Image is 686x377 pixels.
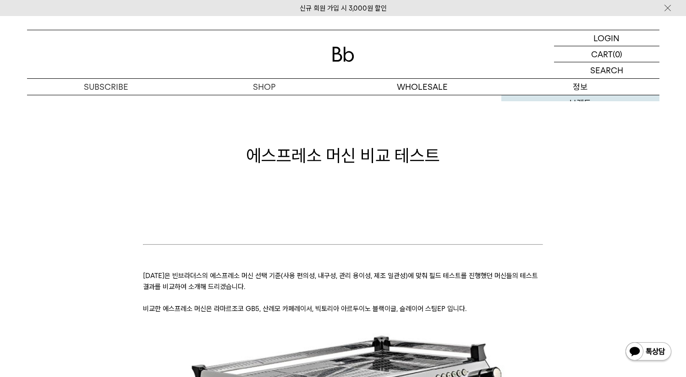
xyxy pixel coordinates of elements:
img: 로고 [332,47,354,62]
a: SUBSCRIBE [27,79,185,95]
p: 정보 [501,79,659,95]
a: LOGIN [554,30,659,46]
a: 신규 회원 가입 시 3,000원 할인 [300,4,387,12]
p: [DATE]은 빈브라더스의 에스프레소 머신 선택 기준(사용 편의성, 내구성, 관리 용이성, 제조 일관성)에 맞춰 필드 테스트를 진행했던 머신들의 테스트 결과를 비교하여 소개해... [143,270,543,292]
p: WHOLESALE [343,79,501,95]
p: SEARCH [590,62,623,78]
a: SHOP [185,79,343,95]
p: (0) [613,46,622,62]
a: 브랜드 [501,95,659,111]
p: CART [591,46,613,62]
h1: 에스프레소 머신 비교 테스트 [27,143,659,168]
img: 카카오톡 채널 1:1 채팅 버튼 [625,341,672,363]
p: 비교한 에스프레소 머신은 라마르조코 GB5, 산레모 카페레이서, 빅토리아 아르두이노 블랙이글, 슬레이어 스팀EP 입니다. [143,303,543,314]
a: CART (0) [554,46,659,62]
p: LOGIN [593,30,620,46]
